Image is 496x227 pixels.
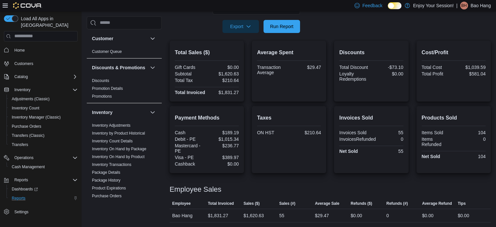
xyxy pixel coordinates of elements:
div: $1,620.63 [244,212,264,219]
div: $210.64 [208,78,239,83]
button: Reports [7,194,80,203]
span: Promotion Details [92,86,123,91]
h2: Average Spent [257,49,321,57]
span: Sales ($) [244,201,260,206]
div: $0.00 [422,212,433,219]
div: $236.77 [208,143,239,148]
span: Operations [14,155,34,160]
button: Purchase Orders [7,122,80,131]
div: $0.00 [208,65,239,70]
div: ON HST [257,130,288,135]
p: Enjoy Your Session! [413,2,454,9]
span: Inventory On Hand by Package [92,146,146,152]
a: Settings [12,208,31,216]
a: Reports [9,194,28,202]
a: Purchase Orders [92,194,122,198]
div: $389.97 [208,155,239,160]
a: Product Expirations [92,186,126,190]
div: $581.04 [455,71,486,76]
a: Promotions [92,94,112,99]
strong: Net Sold [339,149,358,154]
h3: Employee Sales [170,186,221,193]
p: | [456,2,458,9]
button: Reports [1,175,80,185]
div: $29.47 [315,212,329,219]
button: Adjustments (Classic) [7,94,80,104]
a: Dashboards [7,185,80,194]
a: Transfers [9,141,31,149]
div: 55 [279,212,284,219]
strong: Net Sold [422,154,440,159]
button: Cash Management [7,162,80,171]
a: Inventory Count Details [92,139,133,143]
div: $0.00 [351,212,362,219]
div: Cashback [175,161,205,167]
div: $1,620.63 [208,71,239,76]
div: 104 [455,154,486,159]
div: $1,831.27 [208,212,228,219]
span: Inventory Count [9,104,78,112]
a: Purchase Orders [9,122,44,130]
a: Dashboards [9,185,40,193]
span: Reports [9,194,78,202]
div: -$73.10 [373,65,403,70]
div: Invoices Sold [339,130,370,135]
button: Catalog [1,72,80,81]
button: Discounts & Promotions [149,64,157,72]
span: Dashboards [9,185,78,193]
span: Load All Apps in [GEOGRAPHIC_DATA] [18,15,78,28]
button: Inventory [12,86,33,94]
a: Customers [12,60,36,68]
a: Customer Queue [92,49,122,54]
button: Export [222,20,259,33]
div: Loyalty Redemptions [339,71,370,82]
div: 104 [455,130,486,135]
span: Average Refund [422,201,452,206]
span: Package History [92,178,120,183]
div: Bao Hang [170,209,205,222]
span: Catalog [12,73,78,81]
div: $29.47 [290,65,321,70]
div: $1,015.34 [208,137,239,142]
a: Inventory Manager (Classic) [9,113,63,121]
span: Run Report [270,23,293,30]
div: 55 [373,130,403,135]
div: Debit - PE [175,137,205,142]
a: Home [12,46,27,54]
a: Discounts [92,78,109,83]
button: Inventory [1,85,80,94]
div: Inventory [87,122,162,218]
span: Purchase Orders [9,122,78,130]
strong: Total Invoiced [175,90,205,95]
p: Bao Hang [471,2,491,9]
span: Purchase Orders [12,124,41,129]
a: Inventory On Hand by Product [92,154,144,159]
button: Catalog [12,73,30,81]
div: Mastercard - PE [175,143,205,154]
div: Subtotal [175,71,205,76]
div: Total Discount [339,65,370,70]
span: Settings [12,207,78,216]
h2: Products Sold [422,114,486,122]
button: Inventory Manager (Classic) [7,113,80,122]
button: Customer [92,35,147,42]
span: Reports [12,176,78,184]
div: Bao Hang [460,2,468,9]
span: Inventory Manager (Classic) [12,115,61,120]
div: 0 [455,137,486,142]
a: Inventory by Product Historical [92,131,145,136]
span: Feedback [362,2,382,9]
span: Inventory Transactions [92,162,131,167]
span: Inventory Count [12,105,39,111]
input: Dark Mode [388,2,401,9]
div: Customer [87,48,162,58]
a: Cash Management [9,163,47,171]
h2: Total Sales ($) [175,49,239,57]
span: Catalog [14,74,28,79]
button: Discounts & Promotions [92,64,147,71]
span: Total Invoiced [208,201,234,206]
span: Inventory [12,86,78,94]
div: Transaction Average [257,65,288,75]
